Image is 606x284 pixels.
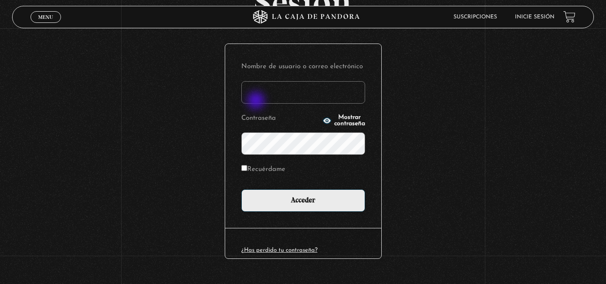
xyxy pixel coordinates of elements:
[241,165,247,171] input: Recuérdame
[563,11,575,23] a: View your shopping cart
[453,14,497,20] a: Suscripciones
[323,114,365,127] button: Mostrar contraseña
[241,163,285,177] label: Recuérdame
[241,60,365,74] label: Nombre de usuario o correo electrónico
[334,114,365,127] span: Mostrar contraseña
[241,189,365,212] input: Acceder
[38,14,53,20] span: Menu
[241,112,320,126] label: Contraseña
[241,247,318,253] a: ¿Has perdido tu contraseña?
[515,14,554,20] a: Inicie sesión
[35,22,56,28] span: Cerrar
